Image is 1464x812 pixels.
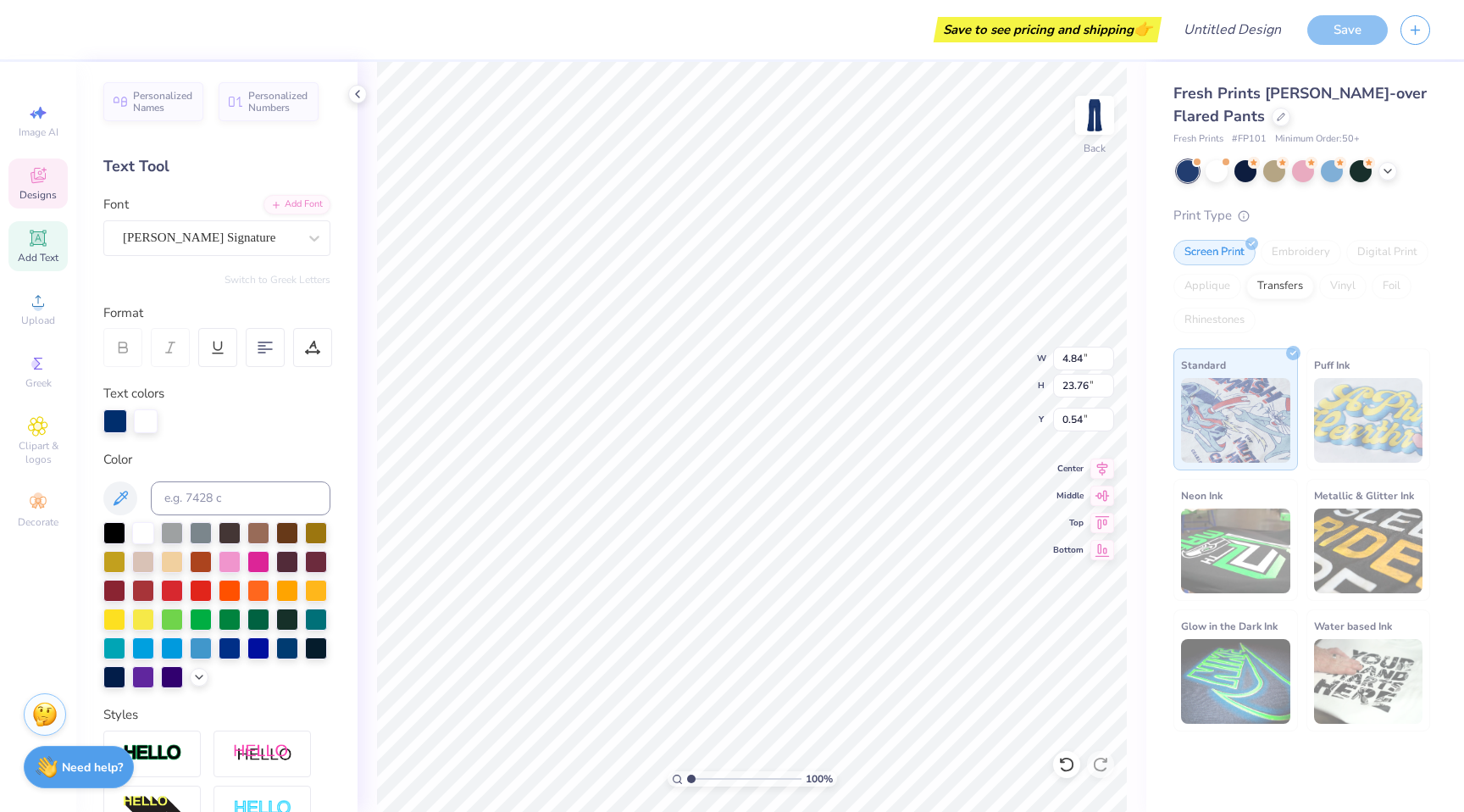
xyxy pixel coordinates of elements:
[8,439,68,466] span: Clipart & logos
[938,17,1157,42] div: Save to see pricing and shipping
[133,90,193,114] span: Personalized Names
[103,303,332,323] div: Format
[1173,206,1430,225] div: Print Type
[1181,356,1226,374] span: Standard
[19,188,57,202] span: Designs
[1314,639,1423,724] img: Water based Ink
[1314,378,1423,463] img: Puff Ink
[1346,240,1428,265] div: Digital Print
[18,515,58,529] span: Decorate
[1314,509,1423,593] img: Metallic & Glitter Ink
[1314,356,1350,374] span: Puff Ink
[25,376,52,390] span: Greek
[1181,487,1223,504] span: Neon Ink
[18,251,58,264] span: Add Text
[1181,378,1290,463] img: Standard
[1275,132,1360,147] span: Minimum Order: 50 +
[103,195,129,214] label: Font
[1314,617,1392,635] span: Water based Ink
[1078,98,1112,132] img: Back
[62,759,123,776] strong: Need help?
[1053,544,1084,556] span: Bottom
[263,195,330,214] div: Add Font
[103,450,330,470] div: Color
[1173,132,1223,147] span: Fresh Prints
[806,771,833,787] span: 100 %
[1314,487,1414,504] span: Metallic & Glitter Ink
[1232,132,1267,147] span: # FP101
[248,90,308,114] span: Personalized Numbers
[1173,308,1256,333] div: Rhinestones
[151,481,330,515] input: e.g. 7428 c
[1181,617,1278,635] span: Glow in the Dark Ink
[1134,19,1152,39] span: 👉
[1372,274,1411,299] div: Foil
[225,273,330,286] button: Switch to Greek Letters
[233,743,292,765] img: Shadow
[19,125,58,139] span: Image AI
[1261,240,1341,265] div: Embroidery
[103,155,330,178] div: Text Tool
[1053,490,1084,502] span: Middle
[103,384,164,403] label: Text colors
[21,314,55,327] span: Upload
[1084,141,1106,156] div: Back
[1181,639,1290,724] img: Glow in the Dark Ink
[1246,274,1314,299] div: Transfers
[1170,13,1295,47] input: Untitled Design
[1173,240,1256,265] div: Screen Print
[1053,517,1084,529] span: Top
[1173,83,1427,126] span: Fresh Prints [PERSON_NAME]-over Flared Pants
[1181,509,1290,593] img: Neon Ink
[103,705,330,725] div: Styles
[123,743,182,763] img: Stroke
[1053,463,1084,475] span: Center
[1319,274,1367,299] div: Vinyl
[1173,274,1241,299] div: Applique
